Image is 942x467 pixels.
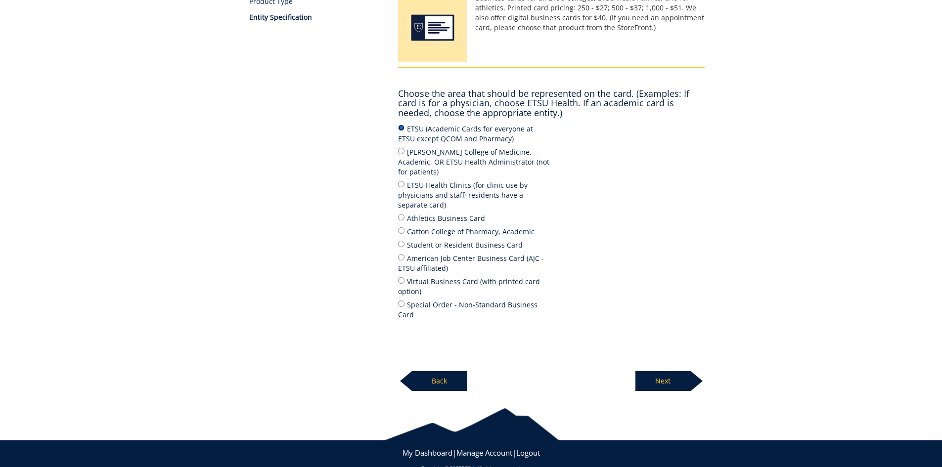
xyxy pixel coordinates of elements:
input: Virtual Business Card (with printed card option) [398,277,404,284]
label: [PERSON_NAME] College of Medicine, Academic, OR ETSU Health Administrator (not for patients) [398,146,551,177]
p: Back [412,371,467,391]
input: Athletics Business Card [398,214,404,220]
a: Logout [516,448,540,458]
input: ETSU Health Clinics (for clinic use by physicians and staff; residents have a separate card) [398,181,404,187]
label: Gatton College of Pharmacy, Academic [398,226,551,237]
label: American Job Center Business Card (AJC - ETSU affiliated) [398,253,551,273]
p: Next [635,371,691,391]
label: Special Order - Non-Standard Business Card [398,299,551,320]
label: Athletics Business Card [398,212,551,223]
label: ETSU Health Clinics (for clinic use by physicians and staff; residents have a separate card) [398,179,551,210]
a: My Dashboard [403,448,452,458]
a: Manage Account [456,448,512,458]
input: American Job Center Business Card (AJC - ETSU affiliated) [398,254,404,260]
p: Entity Specification [249,12,383,22]
input: Special Order - Non-Standard Business Card [398,300,404,307]
input: Gatton College of Pharmacy, Academic [398,227,404,234]
input: Student or Resident Business Card [398,241,404,247]
label: Student or Resident Business Card [398,239,551,250]
label: ETSU (Academic Cards for everyone at ETSU except QCOM and Pharmacy) [398,123,551,144]
label: Virtual Business Card (with printed card option) [398,276,551,297]
input: ETSU (Academic Cards for everyone at ETSU except QCOM and Pharmacy) [398,125,404,131]
input: [PERSON_NAME] College of Medicine, Academic, OR ETSU Health Administrator (not for patients) [398,148,404,154]
h4: Choose the area that should be represented on the card. (Examples: If card is for a physician, ch... [398,89,705,118]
